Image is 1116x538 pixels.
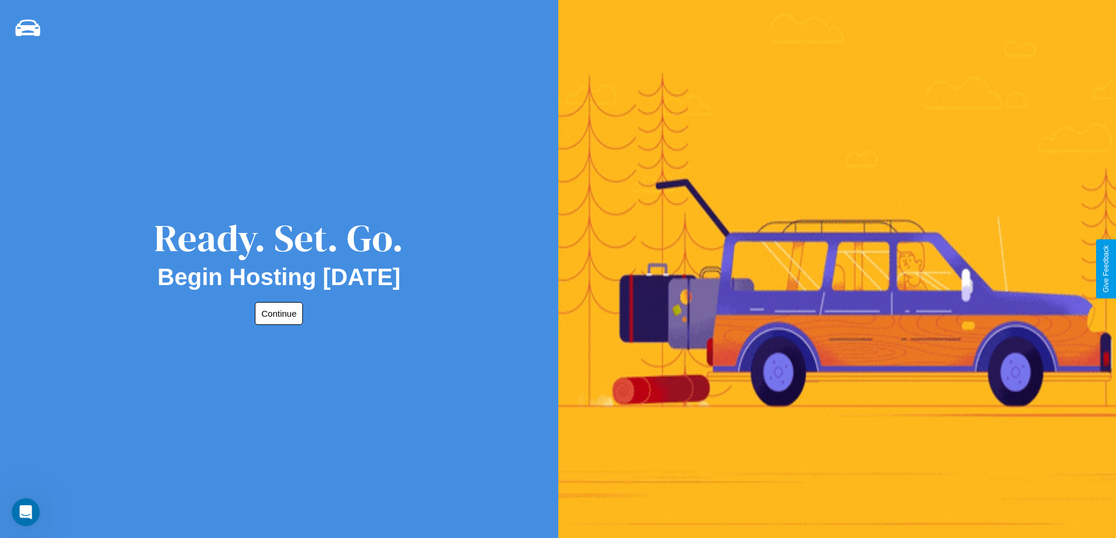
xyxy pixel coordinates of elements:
div: Give Feedback [1102,245,1110,293]
iframe: Intercom live chat [12,498,40,526]
button: Continue [255,302,303,325]
h2: Begin Hosting [DATE] [158,264,401,290]
div: Ready. Set. Go. [154,212,404,264]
